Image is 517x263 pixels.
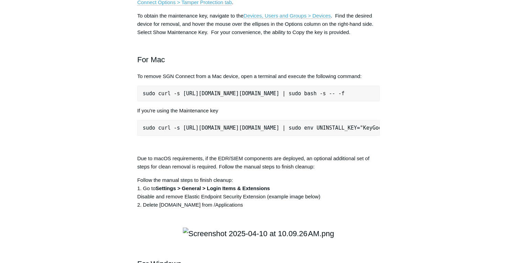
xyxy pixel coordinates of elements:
[137,107,380,115] p: If you're using the Maintenance key
[137,42,380,66] h2: For Mac
[137,154,380,171] p: Due to macOS requirements, if the EDR/SIEM components are deployed, an optional additional set of...
[137,12,380,36] p: To obtain the maintenance key, navigate to the . Find the desired device for removal, and hover t...
[243,13,331,19] a: Devices, Users and Groups > Devices
[156,185,270,191] strong: Settings > General > Login Items & Extensions
[183,228,334,240] img: Screenshot 2025-04-10 at 10.09.26 AM.png
[137,176,380,209] p: Follow the manual steps to finish cleanup: 1. Go to Disable and remove Elastic Endpoint Security ...
[137,72,380,80] p: To remove SGN Connect from a Mac device, open a terminal and execute the following command:
[137,120,380,136] pre: sudo curl -s [URL][DOMAIN_NAME][DOMAIN_NAME] | sudo env UNINSTALL_KEY="KeyGoesHere" bash -s -- -f
[137,86,380,101] pre: sudo curl -s [URL][DOMAIN_NAME][DOMAIN_NAME] | sudo bash -s -- -f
